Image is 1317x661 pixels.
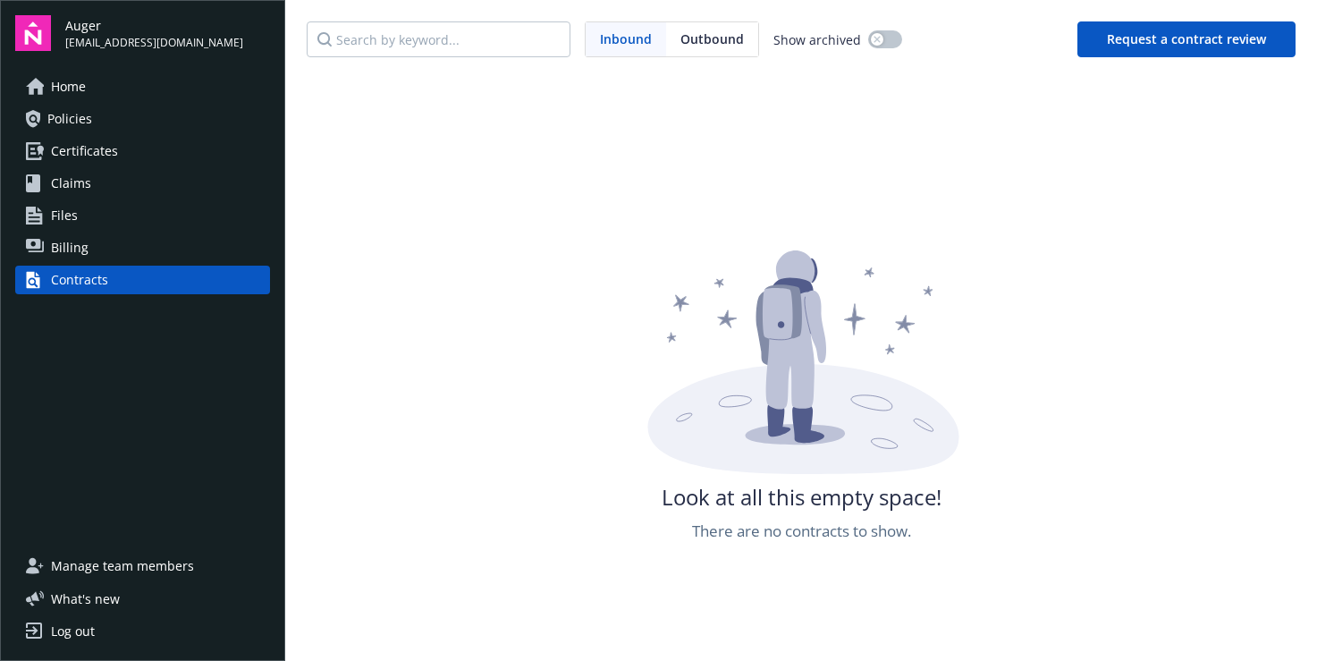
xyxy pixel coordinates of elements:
[15,589,148,608] button: What's new
[15,266,270,294] a: Contracts
[51,589,120,608] span: What ' s new
[65,16,243,35] span: Auger
[51,617,95,646] div: Log out
[51,137,118,165] span: Certificates
[51,201,78,230] span: Files
[692,520,911,543] span: There are no contracts to show.
[15,233,270,262] a: Billing
[662,482,941,513] span: Look at all this empty space!
[65,15,270,51] button: Auger[EMAIL_ADDRESS][DOMAIN_NAME]
[15,105,270,133] a: Policies
[15,169,270,198] a: Claims
[15,137,270,165] a: Certificates
[666,22,758,56] span: Outbound
[51,72,86,101] span: Home
[65,35,243,51] span: [EMAIL_ADDRESS][DOMAIN_NAME]
[51,552,194,580] span: Manage team members
[586,22,666,56] span: Inbound
[307,21,570,57] input: Search by keyword...
[15,552,270,580] a: Manage team members
[1077,21,1296,57] button: Request a contract review
[15,72,270,101] a: Home
[47,105,92,133] span: Policies
[15,201,270,230] a: Files
[680,30,744,48] span: Outbound
[51,169,91,198] span: Claims
[51,266,108,294] div: Contracts
[773,30,861,49] span: Show archived
[51,233,89,262] span: Billing
[15,15,51,51] img: navigator-logo.svg
[600,30,652,48] span: Inbound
